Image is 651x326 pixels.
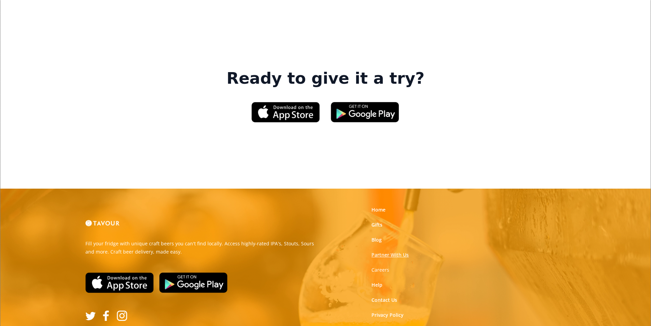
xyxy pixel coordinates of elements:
[371,312,404,318] a: Privacy Policy
[371,252,409,258] a: Partner With Us
[371,221,382,228] a: Gifts
[85,240,321,256] p: Fill your fridge with unique craft beers you can't find locally. Access highly-rated IPA's, Stout...
[371,267,389,273] a: Careers
[227,69,424,88] strong: Ready to give it a try?
[371,282,382,288] a: Help
[371,206,385,213] a: Home
[371,297,397,303] a: Contact Us
[371,236,382,243] a: Blog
